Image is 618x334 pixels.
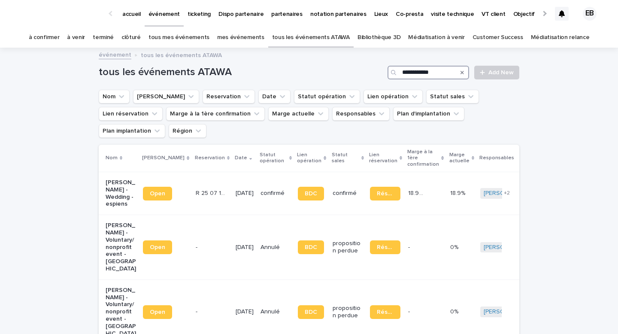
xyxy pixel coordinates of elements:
p: [PERSON_NAME] [142,153,185,163]
a: [PERSON_NAME] [484,308,530,316]
p: Marge actuelle [449,150,470,166]
p: 18.9% [450,188,467,197]
span: Open [150,244,165,250]
a: [PERSON_NAME] [484,190,530,197]
span: Open [150,309,165,315]
a: tous mes événements [148,27,209,48]
p: Date [235,153,247,163]
a: événement [99,49,131,59]
input: Search [388,66,469,79]
button: Responsables [332,107,390,121]
a: BDC [298,187,324,200]
span: Réservation [377,191,394,197]
p: [PERSON_NAME] - Voluntary/ nonprofit event - [GEOGRAPHIC_DATA] [106,222,136,273]
a: clôturé [121,27,141,48]
p: confirmé [333,190,363,197]
p: Nom [106,153,118,163]
div: EB [583,7,597,21]
a: tous les événements ATAWA [272,27,350,48]
span: BDC [305,244,317,250]
a: Add New [474,66,519,79]
button: Marge à la 1ère confirmation [166,107,265,121]
p: Annulé [261,244,291,251]
button: Lien réservation [99,107,163,121]
p: 18.9 % [408,188,425,197]
p: Marge à la 1ère confirmation [407,147,439,169]
a: à confirmer [29,27,60,48]
p: proposition perdue [333,305,363,319]
a: BDC [298,305,324,319]
button: Nom [99,90,130,103]
a: BDC [298,240,324,254]
span: BDC [305,191,317,197]
p: 0% [450,242,460,251]
button: Marge actuelle [268,107,329,121]
h1: tous les événements ATAWA [99,66,384,79]
p: Lien réservation [369,150,397,166]
p: Plan d'implantation [519,150,555,166]
p: - [196,307,199,316]
a: [PERSON_NAME] [484,244,530,251]
span: Réservation [377,309,394,315]
p: tous les événements ATAWA [141,50,222,59]
p: Lien opération [297,150,321,166]
a: terminé [93,27,114,48]
p: confirmé [261,190,291,197]
p: Statut sales [332,150,359,166]
span: Add New [488,70,514,76]
p: Statut opération [260,150,287,166]
button: Lien Stacker [133,90,199,103]
a: Réservation [370,305,400,319]
button: Plan d'implantation [393,107,464,121]
button: Date [258,90,291,103]
p: Annulé [261,308,291,316]
span: BDC [305,309,317,315]
button: Statut sales [426,90,479,103]
span: Open [150,191,165,197]
button: Lien opération [364,90,423,103]
p: Responsables [479,153,514,163]
img: Ls34BcGeRexTGTNfXpUC [17,5,100,22]
button: Plan implantation [99,124,165,138]
p: Reservation [195,153,225,163]
a: Open [143,240,172,254]
a: Open [143,187,172,200]
p: 0% [450,307,460,316]
p: R 25 07 1588 [196,188,228,197]
p: - [408,242,412,251]
a: Réservation [370,240,400,254]
a: Bibliothèque 3D [357,27,400,48]
a: à venir [67,27,85,48]
button: Région [169,124,206,138]
p: [DATE] [236,244,254,251]
a: mes événements [217,27,264,48]
a: Réservation [370,187,400,200]
a: Médiatisation relance [531,27,590,48]
a: Customer Success [473,27,523,48]
p: - [408,307,412,316]
a: Médiatisation à venir [408,27,465,48]
span: Réservation [377,244,394,250]
p: [PERSON_NAME] - Wedding - espiens [106,179,136,208]
span: + 2 [504,191,510,196]
a: Open [143,305,172,319]
button: Statut opération [294,90,360,103]
p: [DATE] [236,308,254,316]
p: proposition perdue [333,240,363,255]
p: [DATE] [236,190,254,197]
button: Reservation [203,90,255,103]
p: - [196,242,199,251]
